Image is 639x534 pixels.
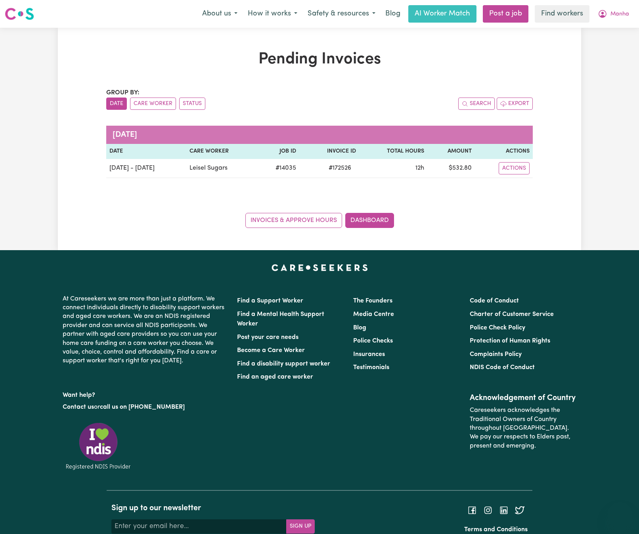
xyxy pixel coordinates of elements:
[63,400,228,415] p: or
[237,361,330,367] a: Find a disability support worker
[470,298,519,304] a: Code of Conduct
[610,10,629,19] span: Manha
[106,144,186,159] th: Date
[353,338,393,344] a: Police Checks
[499,162,530,174] button: Actions
[237,374,313,380] a: Find an aged care worker
[470,351,522,358] a: Complaints Policy
[237,347,305,354] a: Become a Care Worker
[359,144,427,159] th: Total Hours
[535,5,589,23] a: Find workers
[186,159,257,178] td: Leisel Sugars
[272,264,368,271] a: Careseekers home page
[106,98,127,110] button: sort invoices by date
[302,6,381,22] button: Safety & resources
[106,90,140,96] span: Group by:
[470,325,525,331] a: Police Check Policy
[353,364,389,371] a: Testimonials
[427,144,475,159] th: Amount
[408,5,476,23] a: AI Worker Match
[470,393,576,403] h2: Acknowledgement of Country
[179,98,205,110] button: sort invoices by paid status
[106,159,186,178] td: [DATE] - [DATE]
[415,165,424,171] span: 12 hours
[237,298,303,304] a: Find a Support Worker
[353,351,385,358] a: Insurances
[458,98,495,110] button: Search
[353,325,366,331] a: Blog
[257,144,299,159] th: Job ID
[593,6,634,22] button: My Account
[111,519,287,534] input: Enter your email here...
[483,5,528,23] a: Post a job
[299,144,359,159] th: Invoice ID
[470,364,535,371] a: NDIS Code of Conduct
[345,213,394,228] a: Dashboard
[475,144,533,159] th: Actions
[100,404,185,410] a: call us on [PHONE_NUMBER]
[324,163,356,173] span: # 172526
[470,338,550,344] a: Protection of Human Rights
[111,503,315,513] h2: Sign up to our newsletter
[483,507,493,513] a: Follow Careseekers on Instagram
[5,5,34,23] a: Careseekers logo
[353,298,392,304] a: The Founders
[381,5,405,23] a: Blog
[497,98,533,110] button: Export
[5,7,34,21] img: Careseekers logo
[470,311,554,318] a: Charter of Customer Service
[63,291,228,369] p: At Careseekers we are more than just a platform. We connect individuals directly to disability su...
[257,159,299,178] td: # 14035
[353,311,394,318] a: Media Centre
[607,502,633,528] iframe: Button to launch messaging window
[427,159,475,178] td: $ 532.80
[63,388,228,400] p: Want help?
[470,403,576,454] p: Careseekers acknowledges the Traditional Owners of Country throughout [GEOGRAPHIC_DATA]. We pay o...
[467,507,477,513] a: Follow Careseekers on Facebook
[515,507,524,513] a: Follow Careseekers on Twitter
[464,526,528,533] a: Terms and Conditions
[130,98,176,110] button: sort invoices by care worker
[106,126,533,144] caption: [DATE]
[186,144,257,159] th: Care Worker
[243,6,302,22] button: How it works
[63,421,134,471] img: Registered NDIS provider
[499,507,509,513] a: Follow Careseekers on LinkedIn
[237,334,298,341] a: Post your care needs
[106,50,533,69] h1: Pending Invoices
[245,213,342,228] a: Invoices & Approve Hours
[286,519,315,534] button: Subscribe
[237,311,324,327] a: Find a Mental Health Support Worker
[63,404,94,410] a: Contact us
[197,6,243,22] button: About us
